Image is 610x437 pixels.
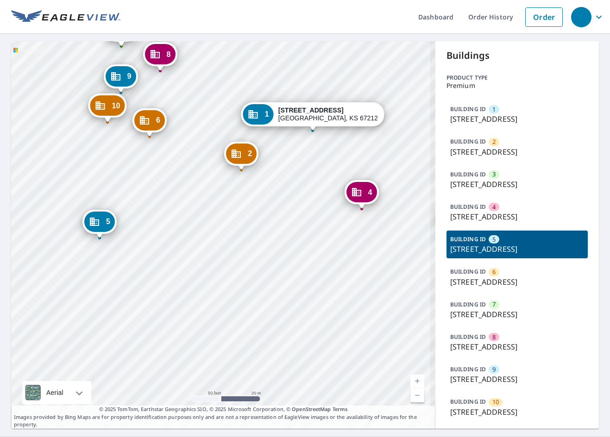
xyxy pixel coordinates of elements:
[492,333,496,342] span: 8
[22,381,91,404] div: Aerial
[450,398,486,406] p: BUILDING ID
[278,106,344,114] strong: [STREET_ADDRESS]
[167,51,171,58] span: 8
[492,137,496,146] span: 2
[11,10,120,24] img: EV Logo
[492,268,496,276] span: 6
[333,406,348,412] a: Terms
[450,137,486,145] p: BUILDING ID
[446,49,588,62] p: Buildings
[224,142,258,170] div: Dropped pin, building 2, Commercial property, 4700 W 13th St N Wichita, KS 67212
[450,333,486,341] p: BUILDING ID
[492,300,496,309] span: 7
[241,102,384,131] div: Dropped pin, building 1, Commercial property, 4700 W 13th St N Wichita, KS 67212
[446,82,588,89] p: Premium
[492,365,496,374] span: 9
[292,406,331,412] a: OpenStreetMap
[492,105,496,114] span: 1
[492,203,496,212] span: 4
[143,42,177,71] div: Dropped pin, building 8, Commercial property, 4800 W 13th St N Wichita, KS 67212
[450,276,584,287] p: [STREET_ADDRESS]
[88,94,127,122] div: Dropped pin, building 10, Commercial property, 4800 W 13th St N Wichita, KS 67212
[450,374,584,385] p: [STREET_ADDRESS]
[450,300,486,308] p: BUILDING ID
[156,117,160,124] span: 6
[265,111,269,118] span: 1
[11,406,435,429] p: Images provided by Bing Maps are for property identification purposes only and are not a represen...
[450,406,584,418] p: [STREET_ADDRESS]
[106,218,110,225] span: 5
[450,309,584,320] p: [STREET_ADDRESS]
[248,150,252,157] span: 2
[450,268,486,275] p: BUILDING ID
[450,243,584,255] p: [STREET_ADDRESS]
[410,388,424,402] a: Current Level 19, Zoom Out
[278,106,378,122] div: [GEOGRAPHIC_DATA], KS 67212
[492,398,499,406] span: 10
[368,189,372,196] span: 4
[450,105,486,113] p: BUILDING ID
[44,381,66,404] div: Aerial
[525,7,563,27] a: Order
[450,179,584,190] p: [STREET_ADDRESS]
[127,73,132,80] span: 9
[450,113,584,125] p: [STREET_ADDRESS]
[492,170,496,179] span: 3
[132,108,167,137] div: Dropped pin, building 6, Commercial property, 4800 W 13th St N Wichita, KS 67212
[410,375,424,388] a: Current Level 19, Zoom In
[99,406,348,413] span: © 2025 TomTom, Earthstar Geographics SIO, © 2025 Microsoft Corporation, ©
[450,146,584,157] p: [STREET_ADDRESS]
[345,180,379,209] div: Dropped pin, building 4, Commercial property, 4700 W 13th St N Wichita, KS 67212
[450,235,486,243] p: BUILDING ID
[82,210,117,238] div: Dropped pin, building 5, Commercial property, 4800 W 13th St N Wichita, KS 67212
[446,74,588,82] p: Product type
[104,64,138,93] div: Dropped pin, building 9, Commercial property, 4800 W 13th St N Wichita, KS 67212
[450,211,584,222] p: [STREET_ADDRESS]
[450,341,584,352] p: [STREET_ADDRESS]
[450,203,486,211] p: BUILDING ID
[450,170,486,178] p: BUILDING ID
[450,365,486,373] p: BUILDING ID
[492,235,496,244] span: 5
[112,102,120,109] span: 10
